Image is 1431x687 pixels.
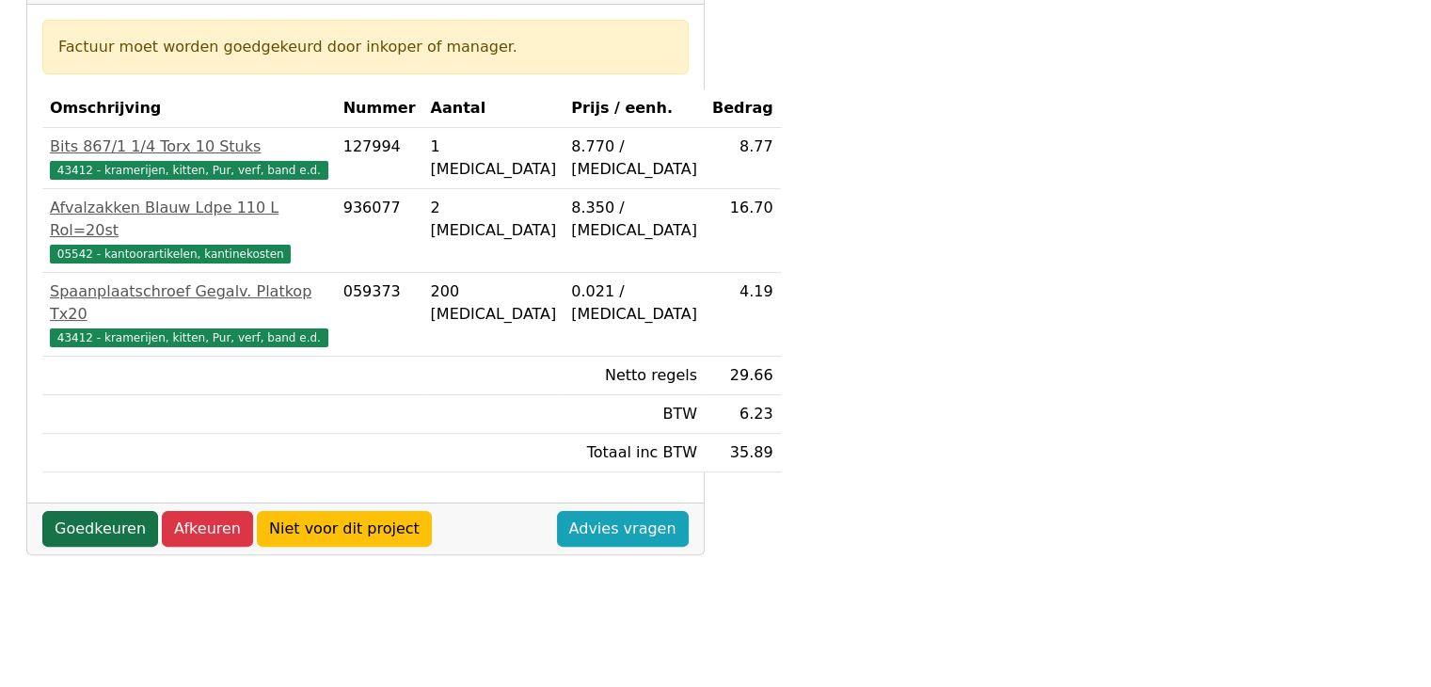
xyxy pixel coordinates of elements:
[557,511,689,547] a: Advies vragen
[571,136,697,181] div: 8.770 / [MEDICAL_DATA]
[571,280,697,326] div: 0.021 / [MEDICAL_DATA]
[336,89,423,128] th: Nummer
[50,245,291,264] span: 05542 - kantoorartikelen, kantinekosten
[42,511,158,547] a: Goedkeuren
[50,197,328,242] div: Afvalzakken Blauw Ldpe 110 L Rol=20st
[257,511,432,547] a: Niet voor dit project
[50,197,328,264] a: Afvalzakken Blauw Ldpe 110 L Rol=20st05542 - kantoorartikelen, kantinekosten
[431,197,557,242] div: 2 [MEDICAL_DATA]
[431,280,557,326] div: 200 [MEDICAL_DATA]
[50,136,328,181] a: Bits 867/1 1/4 Torx 10 Stuks43412 - kramerijen, kitten, Pur, verf, band e.d.
[42,89,336,128] th: Omschrijving
[336,189,423,273] td: 936077
[564,395,705,434] td: BTW
[50,328,328,347] span: 43412 - kramerijen, kitten, Pur, verf, band e.d.
[564,89,705,128] th: Prijs / eenh.
[571,197,697,242] div: 8.350 / [MEDICAL_DATA]
[50,161,328,180] span: 43412 - kramerijen, kitten, Pur, verf, band e.d.
[50,280,328,326] div: Spaanplaatschroef Gegalv. Platkop Tx20
[705,89,781,128] th: Bedrag
[50,136,328,158] div: Bits 867/1 1/4 Torx 10 Stuks
[705,395,781,434] td: 6.23
[705,128,781,189] td: 8.77
[336,128,423,189] td: 127994
[564,434,705,472] td: Totaal inc BTW
[162,511,253,547] a: Afkeuren
[423,89,564,128] th: Aantal
[705,189,781,273] td: 16.70
[58,36,673,58] div: Factuur moet worden goedgekeurd door inkoper of manager.
[336,273,423,357] td: 059373
[50,280,328,348] a: Spaanplaatschroef Gegalv. Platkop Tx2043412 - kramerijen, kitten, Pur, verf, band e.d.
[431,136,557,181] div: 1 [MEDICAL_DATA]
[705,357,781,395] td: 29.66
[705,434,781,472] td: 35.89
[705,273,781,357] td: 4.19
[564,357,705,395] td: Netto regels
